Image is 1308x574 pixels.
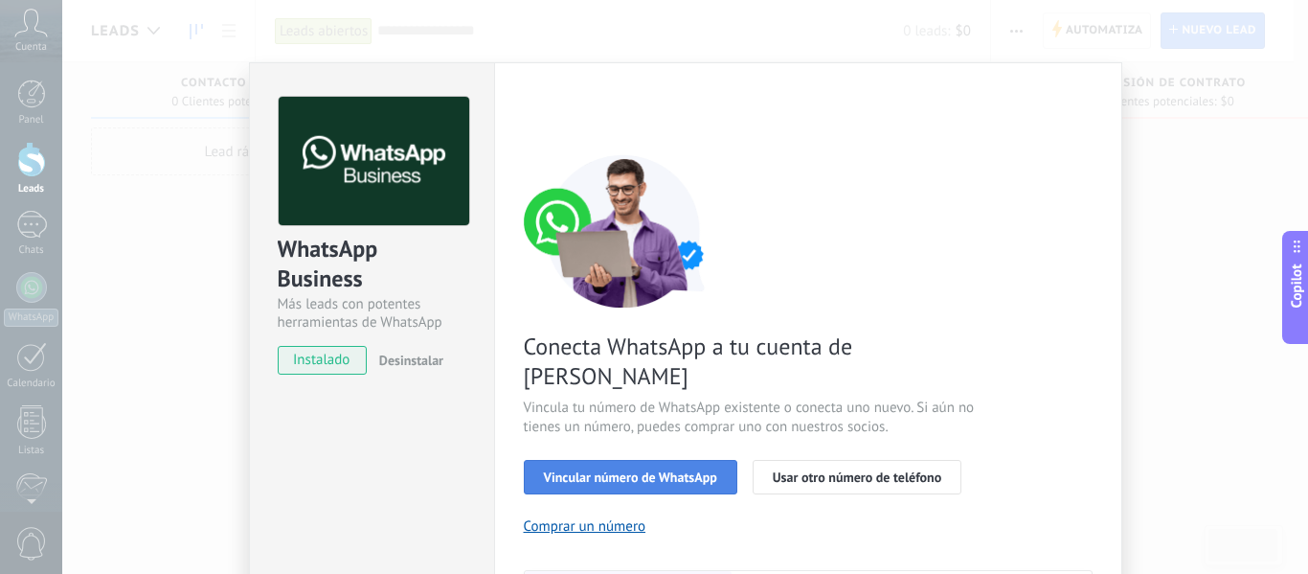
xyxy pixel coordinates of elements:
button: Vincular número de WhatsApp [524,460,737,494]
span: Usar otro número de teléfono [773,471,941,484]
span: Desinstalar [379,352,443,369]
button: Comprar un número [524,517,646,536]
button: Usar otro número de teléfono [753,460,961,494]
img: logo_main.png [279,97,469,226]
div: Más leads con potentes herramientas de WhatsApp [278,295,466,332]
span: Copilot [1287,264,1306,308]
span: instalado [279,346,366,375]
span: Vincula tu número de WhatsApp existente o conecta uno nuevo. Si aún no tienes un número, puedes c... [524,399,980,437]
button: Desinstalar [372,346,443,375]
span: Vincular número de WhatsApp [544,471,717,484]
div: WhatsApp Business [278,234,466,295]
span: Conecta WhatsApp a tu cuenta de [PERSON_NAME] [524,332,980,391]
img: connect number [524,154,725,308]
